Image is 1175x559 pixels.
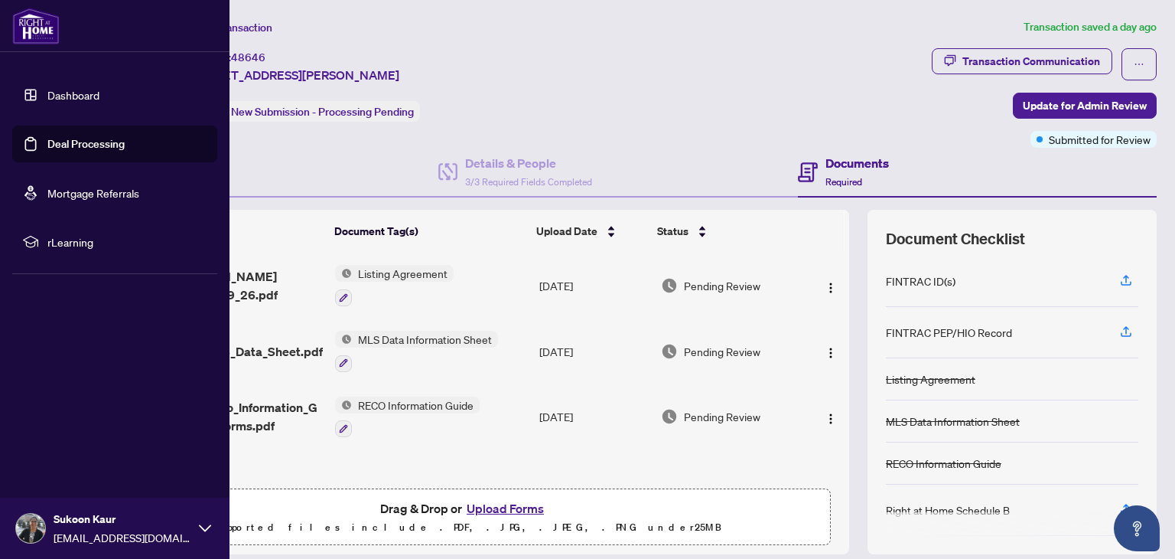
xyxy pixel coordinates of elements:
span: Update for Admin Review [1023,93,1147,118]
img: Logo [825,347,837,359]
button: Upload Forms [462,499,548,518]
article: Transaction saved a day ago [1024,18,1157,36]
img: Document Status [661,277,678,294]
a: Dashboard [47,88,99,102]
h4: Details & People [465,154,592,172]
span: ellipsis [1134,59,1144,70]
span: Drag & Drop or [380,499,548,518]
span: Document Checklist [886,228,1025,250]
span: Sukoon Kaur [54,511,191,528]
th: Upload Date [530,210,651,253]
span: MLS Data Information Sheet [352,331,498,348]
img: Document Status [661,343,678,360]
img: Status Icon [335,331,352,348]
a: Deal Processing [47,137,125,151]
img: Logo [825,413,837,425]
span: 48646 [231,51,265,64]
td: [DATE] [533,253,655,319]
span: RECO Information Guide [352,397,480,414]
div: MLS Data Information Sheet [886,413,1020,430]
span: Pending Review [684,343,760,360]
div: RECO Information Guide [886,455,1001,472]
span: Pending Review [684,277,760,294]
td: [DATE] [533,319,655,384]
span: Listing Agreement [352,265,454,282]
button: Logo [819,273,843,298]
div: FINTRAC PEP/HIO Record [886,324,1012,341]
button: Status IconMLS Data Information Sheet [335,331,498,372]
th: Document Tag(s) [328,210,531,253]
span: Required [825,176,862,188]
th: Status [651,210,802,253]
img: Logo [825,282,837,294]
a: Mortgage Referrals [47,186,139,200]
span: Status [657,223,688,240]
div: Transaction Communication [962,49,1100,74]
button: Logo [819,404,843,429]
div: Right at Home Schedule B [886,502,1010,518]
button: Open asap [1114,505,1160,551]
th: (3) File Name [133,210,328,253]
span: Pending Review [684,408,760,425]
button: Status IconRECO Information Guide [335,397,480,438]
span: rLearning [47,234,207,250]
img: Status Icon [335,265,352,282]
span: [EMAIL_ADDRESS][DOMAIN_NAME] [54,529,191,546]
div: Status: [190,101,420,122]
button: Logo [819,339,843,364]
td: [DATE] [533,384,655,450]
div: FINTRAC ID(s) [886,273,955,289]
img: Status Icon [335,397,352,414]
span: [STREET_ADDRESS][PERSON_NAME] [190,66,399,84]
span: 2_DigiSign_MLS_Data_Sheet.pdf [139,342,323,361]
p: Supported files include .PDF, .JPG, .JPEG, .PNG under 25 MB [108,518,821,537]
span: Drag & Drop orUpload FormsSupported files include .PDF, .JPG, .JPEG, .PNG under25MB [99,489,830,546]
span: 2_DigiSign_Reco_Information_Guide_-_RECO_Forms.pdf [139,398,323,435]
span: Upload Date [536,223,597,240]
img: Profile Icon [16,514,45,543]
span: 13_10 [PERSON_NAME] Dr_[DATE] 14_09_26.pdf [139,267,323,304]
img: Document Status [661,408,678,425]
img: logo [12,8,60,44]
span: View Transaction [190,21,272,34]
span: Submitted for Review [1049,131,1151,148]
span: New Submission - Processing Pending [231,105,414,119]
div: Listing Agreement [886,371,975,387]
h4: Documents [825,154,889,172]
span: 3/3 Required Fields Completed [465,176,592,188]
button: Transaction Communication [932,48,1112,74]
button: Status IconListing Agreement [335,265,454,306]
button: Update for Admin Review [1013,93,1157,119]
